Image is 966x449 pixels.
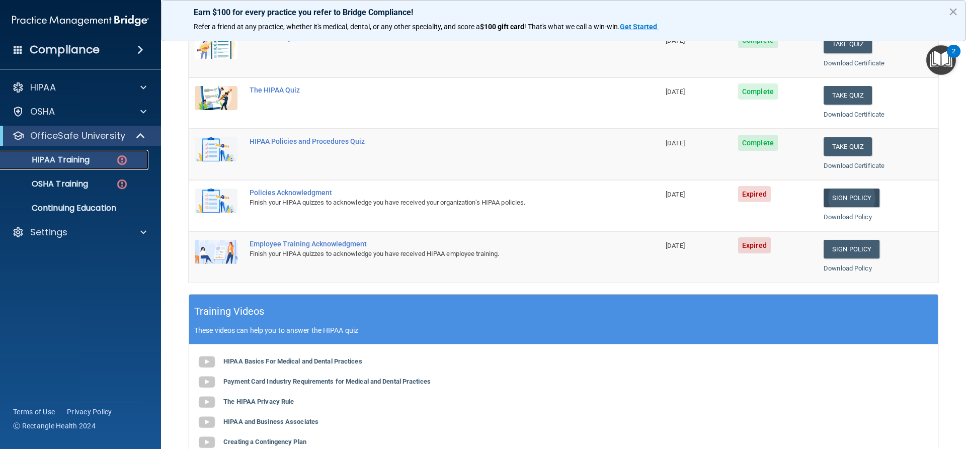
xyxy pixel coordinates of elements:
span: Complete [738,135,778,151]
a: Download Policy [824,213,872,221]
a: Sign Policy [824,189,879,207]
strong: Get Started [620,23,657,31]
h4: Compliance [30,43,100,57]
div: Employee Training Acknowledgment [250,240,609,248]
button: Take Quiz [824,35,872,53]
span: Complete [738,83,778,100]
p: HIPAA [30,81,56,94]
p: Earn $100 for every practice you refer to Bridge Compliance! [194,8,933,17]
b: The HIPAA Privacy Rule [223,398,294,405]
div: Finish your HIPAA quizzes to acknowledge you have received your organization’s HIPAA policies. [250,197,609,209]
b: Creating a Contingency Plan [223,438,306,445]
strong: $100 gift card [480,23,524,31]
p: HIPAA Training [7,155,90,165]
span: [DATE] [666,191,685,198]
span: ! That's what we call a win-win. [524,23,620,31]
img: gray_youtube_icon.38fcd6cc.png [197,412,217,432]
p: These videos can help you to answer the HIPAA quiz [194,326,933,334]
a: Download Policy [824,264,872,272]
a: OfficeSafe University [12,130,146,142]
span: [DATE] [666,139,685,147]
a: HIPAA [12,81,146,94]
span: Expired [738,237,771,253]
img: gray_youtube_icon.38fcd6cc.png [197,372,217,392]
p: OSHA Training [7,179,88,189]
b: Payment Card Industry Requirements for Medical and Dental Practices [223,378,431,385]
a: Download Certificate [824,59,884,67]
span: [DATE] [666,88,685,96]
p: Continuing Education [7,203,144,213]
span: Refer a friend at any practice, whether it's medical, dental, or any other speciality, and score a [194,23,480,31]
button: Take Quiz [824,137,872,156]
a: Settings [12,226,146,238]
p: Settings [30,226,67,238]
span: [DATE] [666,37,685,44]
button: Close [948,4,958,20]
h5: Training Videos [194,303,265,320]
span: Ⓒ Rectangle Health 2024 [13,421,96,431]
button: Take Quiz [824,86,872,105]
div: The HIPAA Quiz [250,86,609,94]
img: PMB logo [12,11,149,31]
a: Download Certificate [824,162,884,169]
a: Sign Policy [824,240,879,258]
a: Terms of Use [13,407,55,417]
img: gray_youtube_icon.38fcd6cc.png [197,392,217,412]
div: Finish your HIPAA quizzes to acknowledge you have received HIPAA employee training. [250,248,609,260]
button: Open Resource Center, 2 new notifications [926,45,956,75]
a: Privacy Policy [67,407,112,417]
b: HIPAA Basics For Medical and Dental Practices [223,357,362,365]
b: HIPAA and Business Associates [223,418,318,425]
img: danger-circle.6113f641.png [116,154,128,166]
span: [DATE] [666,242,685,249]
a: Get Started [620,23,659,31]
p: OfficeSafe University [30,130,125,142]
a: Download Certificate [824,111,884,118]
p: OSHA [30,106,55,118]
div: HIPAA Policies and Procedures Quiz [250,137,609,145]
a: OSHA [12,106,146,118]
div: Policies Acknowledgment [250,189,609,197]
span: Expired [738,186,771,202]
div: 2 [952,51,955,64]
img: gray_youtube_icon.38fcd6cc.png [197,352,217,372]
img: danger-circle.6113f641.png [116,178,128,191]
